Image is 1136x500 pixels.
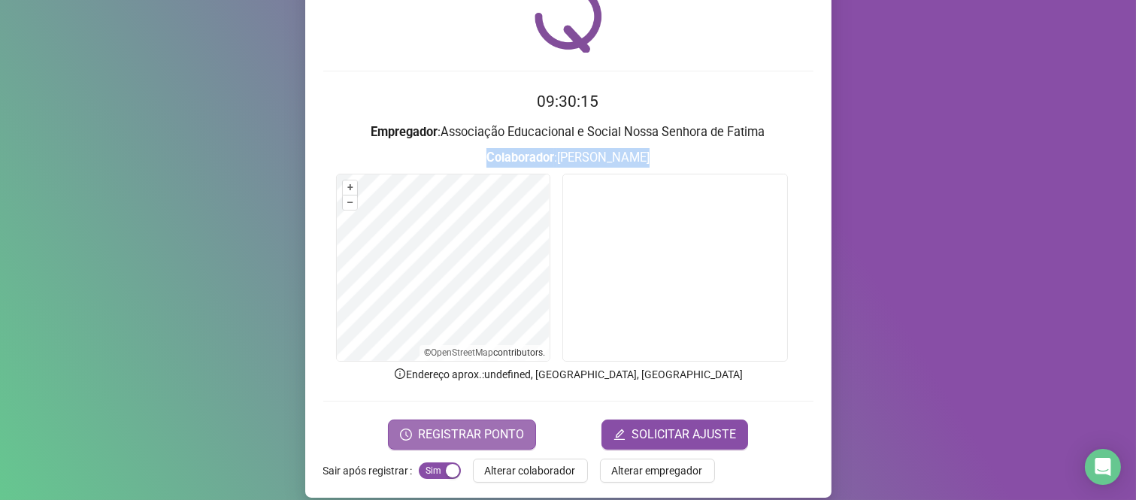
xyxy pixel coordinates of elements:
[323,123,813,142] h3: : Associação Educacional e Social Nossa Senhora de Fatima
[343,180,357,195] button: +
[485,462,576,479] span: Alterar colaborador
[473,459,588,483] button: Alterar colaborador
[388,420,536,450] button: REGISTRAR PONTO
[323,366,813,383] p: Endereço aprox. : undefined, [GEOGRAPHIC_DATA], [GEOGRAPHIC_DATA]
[343,195,357,210] button: –
[418,426,524,444] span: REGISTRAR PONTO
[612,462,703,479] span: Alterar empregador
[632,426,736,444] span: SOLICITAR AJUSTE
[601,420,748,450] button: editSOLICITAR AJUSTE
[400,429,412,441] span: clock-circle
[613,429,626,441] span: edit
[486,150,554,165] strong: Colaborador
[323,459,419,483] label: Sair após registrar
[424,347,545,358] li: © contributors.
[393,367,407,380] span: info-circle
[431,347,493,358] a: OpenStreetMap
[1085,449,1121,485] div: Open Intercom Messenger
[371,125,438,139] strong: Empregador
[600,459,715,483] button: Alterar empregador
[323,148,813,168] h3: : [PERSON_NAME]
[538,92,599,111] time: 09:30:15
